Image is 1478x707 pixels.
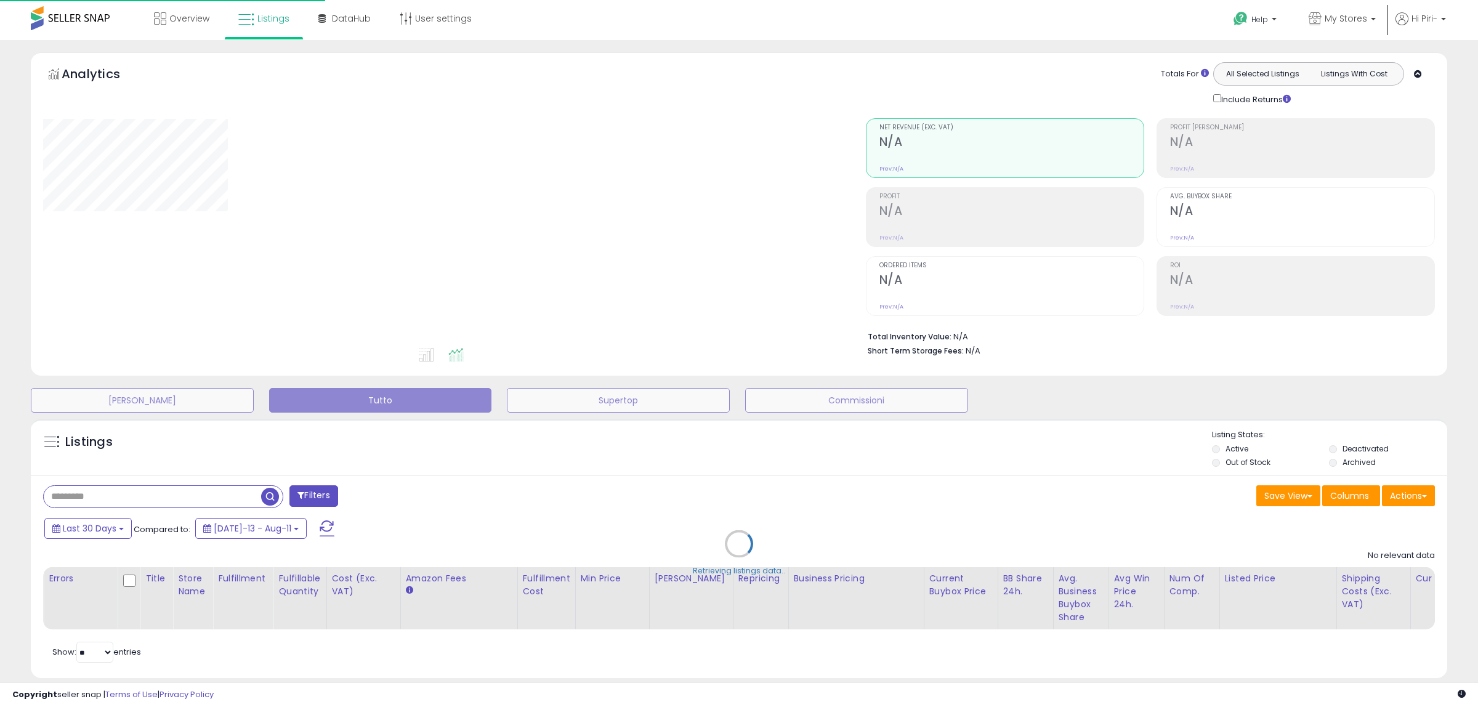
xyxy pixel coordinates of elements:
[879,204,1144,220] h2: N/A
[1170,273,1434,289] h2: N/A
[879,135,1144,151] h2: N/A
[160,689,214,700] a: Privacy Policy
[868,345,964,356] b: Short Term Storage Fees:
[169,12,209,25] span: Overview
[1224,2,1289,40] a: Help
[1411,12,1437,25] span: Hi Piri-
[879,124,1144,131] span: Net Revenue (Exc. VAT)
[1308,66,1400,82] button: Listings With Cost
[1170,124,1434,131] span: Profit [PERSON_NAME]
[12,689,214,701] div: seller snap | |
[1170,234,1194,241] small: Prev: N/A
[745,388,968,413] button: Commissioni
[12,689,57,700] strong: Copyright
[1233,11,1248,26] i: Get Help
[105,689,158,700] a: Terms of Use
[1161,68,1209,80] div: Totals For
[507,388,730,413] button: Supertop
[879,234,903,241] small: Prev: N/A
[966,345,980,357] span: N/A
[1170,204,1434,220] h2: N/A
[1325,12,1367,25] span: My Stores
[879,193,1144,200] span: Profit
[879,165,903,172] small: Prev: N/A
[1217,66,1309,82] button: All Selected Listings
[332,12,371,25] span: DataHub
[1204,92,1306,106] div: Include Returns
[1251,14,1268,25] span: Help
[868,331,951,342] b: Total Inventory Value:
[257,12,289,25] span: Listings
[693,565,785,576] div: Retrieving listings data..
[1170,262,1434,269] span: ROI
[1170,165,1194,172] small: Prev: N/A
[868,328,1426,343] li: N/A
[62,65,144,86] h5: Analytics
[1170,193,1434,200] span: Avg. Buybox Share
[1170,135,1434,151] h2: N/A
[269,388,492,413] button: Tutto
[879,262,1144,269] span: Ordered Items
[31,388,254,413] button: [PERSON_NAME]
[879,303,903,310] small: Prev: N/A
[1170,303,1194,310] small: Prev: N/A
[1395,12,1446,40] a: Hi Piri-
[879,273,1144,289] h2: N/A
